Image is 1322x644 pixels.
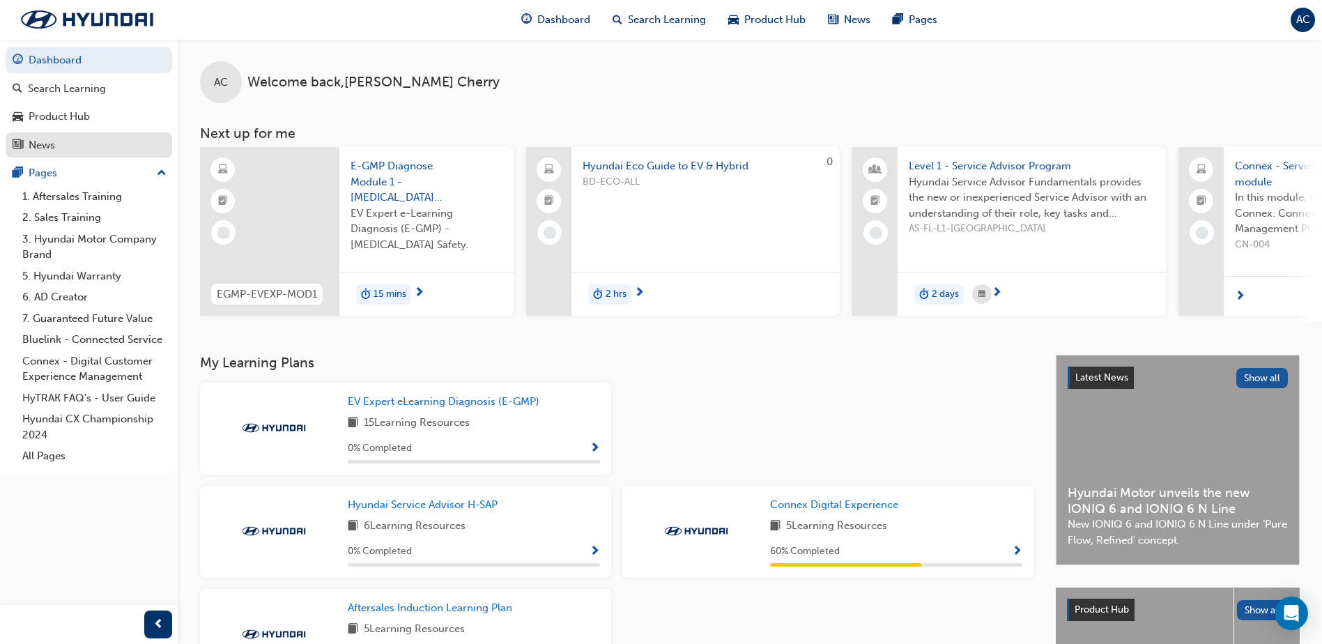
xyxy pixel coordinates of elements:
a: Bluelink - Connected Service [17,329,172,351]
span: book-icon [348,518,358,535]
span: duration-icon [361,286,371,304]
span: booktick-icon [1197,192,1206,210]
span: AC [214,75,228,91]
a: 1. Aftersales Training [17,186,172,208]
span: Level 1 - Service Advisor Program [909,158,1155,174]
a: 6. AD Creator [17,286,172,308]
span: Product Hub [1075,604,1129,615]
button: Show Progress [590,440,600,457]
span: pages-icon [893,11,903,29]
a: EV Expert eLearning Diagnosis (E-GMP) [348,394,545,410]
span: Aftersales Induction Learning Plan [348,601,512,614]
a: EGMP-EVEXP-MOD1E-GMP Diagnose Module 1 - [MEDICAL_DATA] SafetyEV Expert e-Learning Diagnosis (E-G... [200,147,514,316]
button: Show all [1237,600,1289,620]
a: 3. Hyundai Motor Company Brand [17,229,172,266]
span: 15 mins [374,286,406,302]
span: Product Hub [744,12,806,28]
img: Trak [236,524,312,538]
div: Search Learning [28,81,106,97]
button: Show Progress [1012,543,1022,560]
a: Dashboard [6,47,172,73]
span: learningResourceType_ELEARNING-icon [218,161,228,179]
span: booktick-icon [218,192,228,210]
span: Latest News [1075,371,1128,383]
span: booktick-icon [870,192,880,210]
span: Hyundai Motor unveils the new IONIQ 6 and IONIQ 6 N Line [1068,485,1288,516]
span: 15 Learning Resources [364,415,470,432]
a: guage-iconDashboard [510,6,601,34]
span: duration-icon [593,286,603,304]
span: Search Learning [628,12,706,28]
div: Pages [29,165,57,181]
img: Trak [236,421,312,435]
span: search-icon [613,11,622,29]
a: car-iconProduct Hub [717,6,817,34]
span: Pages [909,12,937,28]
span: Hyundai Service Advisor H-SAP [348,498,498,511]
span: pages-icon [13,167,23,180]
span: AS-FL-L1-[GEOGRAPHIC_DATA] [909,221,1155,237]
span: next-icon [414,287,424,300]
span: next-icon [992,287,1002,300]
span: EV Expert eLearning Diagnosis (E-GMP) [348,395,539,408]
a: Hyundai CX Championship 2024 [17,408,172,445]
span: 0 % Completed [348,544,412,560]
a: Product HubShow all [1067,599,1289,621]
button: Pages [6,160,172,186]
button: AC [1291,8,1315,32]
a: All Pages [17,445,172,467]
span: Show Progress [590,546,600,558]
span: learningRecordVerb_NONE-icon [1196,227,1208,239]
span: 5 Learning Resources [364,621,465,638]
a: Product Hub [6,104,172,130]
span: book-icon [348,621,358,638]
span: news-icon [13,139,23,152]
span: learningRecordVerb_NONE-icon [544,227,556,239]
h3: Next up for me [178,125,1322,141]
span: Hyundai Service Advisor Fundamentals provides the new or inexperienced Service Advisor with an un... [909,174,1155,222]
span: E-GMP Diagnose Module 1 - [MEDICAL_DATA] Safety [351,158,502,206]
span: up-icon [157,164,167,183]
span: learningRecordVerb_NONE-icon [870,227,882,239]
a: 0Hyundai Eco Guide to EV & HybridBD-ECO-ALLduration-icon2 hrs [526,147,840,316]
a: pages-iconPages [882,6,948,34]
h3: My Learning Plans [200,355,1033,371]
span: 5 Learning Resources [786,518,887,535]
span: laptop-icon [1197,161,1206,179]
span: prev-icon [153,616,164,634]
span: EV Expert e-Learning Diagnosis (E-GMP) - [MEDICAL_DATA] Safety. [351,206,502,253]
a: news-iconNews [817,6,882,34]
span: learningRecordVerb_NONE-icon [217,227,230,239]
a: News [6,132,172,158]
span: book-icon [770,518,781,535]
a: Search Learning [6,76,172,102]
span: Connex Digital Experience [770,498,898,511]
span: Hyundai Eco Guide to EV & Hybrid [583,158,829,174]
span: book-icon [348,415,358,432]
button: Show Progress [590,543,600,560]
span: next-icon [634,287,645,300]
span: Show Progress [590,443,600,455]
a: Latest NewsShow allHyundai Motor unveils the new IONIQ 6 and IONIQ 6 N LineNew IONIQ 6 and IONIQ ... [1056,355,1300,565]
a: Level 1 - Service Advisor ProgramHyundai Service Advisor Fundamentals provides the new or inexper... [852,147,1166,316]
span: car-icon [13,111,23,123]
img: Trak [7,5,167,34]
span: guage-icon [13,54,23,67]
div: Product Hub [29,109,90,125]
span: EGMP-EVEXP-MOD1 [217,286,317,302]
span: car-icon [728,11,739,29]
div: News [29,137,55,153]
span: search-icon [13,83,22,95]
span: News [844,12,870,28]
a: Connex - Digital Customer Experience Management [17,351,172,388]
span: 60 % Completed [770,544,840,560]
img: Trak [236,627,312,641]
span: Dashboard [537,12,590,28]
a: 5. Hyundai Warranty [17,266,172,287]
a: 7. Guaranteed Future Value [17,308,172,330]
span: news-icon [828,11,838,29]
span: duration-icon [919,286,929,304]
div: Open Intercom Messenger [1275,597,1308,630]
a: Aftersales Induction Learning Plan [348,600,518,616]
